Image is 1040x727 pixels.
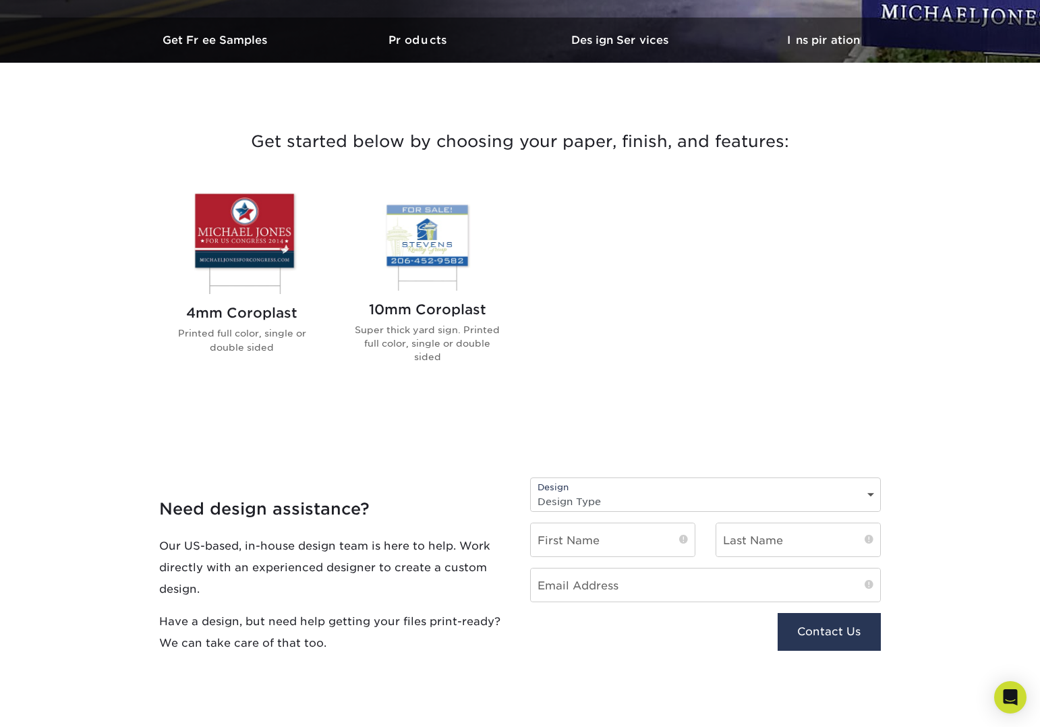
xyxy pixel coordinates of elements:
[159,535,510,600] p: Our US-based, in-house design team is here to help. Work directly with an experienced designer to...
[115,34,318,47] h3: Get Free Samples
[165,326,318,354] p: Printed full color, single or double sided
[159,611,510,654] p: Have a design, but need help getting your files print-ready? We can take care of that too.
[722,18,925,63] a: Inspiration
[520,18,722,63] a: Design Services
[722,34,925,47] h3: Inspiration
[165,188,318,386] a: 4mm Coroplast Signs 4mm Coroplast Printed full color, single or double sided
[125,111,915,172] h3: Get started below by choosing your paper, finish, and features:
[165,305,318,321] h2: 4mm Coroplast
[351,188,504,290] img: 10mm Coroplast Signs
[778,613,881,651] button: Contact Us
[318,34,520,47] h3: Products
[351,188,504,386] a: 10mm Coroplast Signs 10mm Coroplast Super thick yard sign. Printed full color, single or double s...
[351,301,504,318] h2: 10mm Coroplast
[520,34,722,47] h3: Design Services
[159,500,510,519] h4: Need design assistance?
[318,18,520,63] a: Products
[530,613,711,660] iframe: reCAPTCHA
[165,188,318,294] img: 4mm Coroplast Signs
[994,681,1027,714] div: Open Intercom Messenger
[351,323,504,364] p: Super thick yard sign. Printed full color, single or double sided
[115,18,318,63] a: Get Free Samples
